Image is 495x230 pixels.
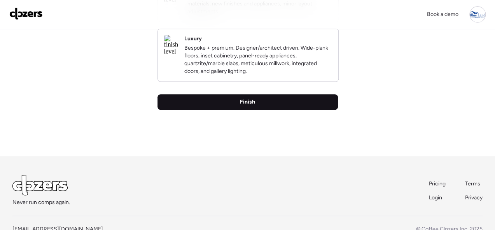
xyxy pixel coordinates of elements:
span: Privacy [465,194,483,201]
span: Book a demo [427,11,458,17]
span: Login [429,194,442,201]
span: Never run comps again. [12,199,70,206]
span: Finish [240,98,255,106]
span: Terms [465,180,480,187]
a: Privacy [465,194,483,202]
img: Logo [9,7,43,20]
a: Pricing [429,180,446,188]
img: finish level [164,35,178,55]
h2: Luxury [184,35,202,43]
a: Login [429,194,446,202]
img: Logo Light [12,175,68,195]
p: Bespoke + premium. Designer/architect driven. Wide-plank floors, inset cabinetry, panel-ready app... [184,44,332,75]
a: Terms [465,180,483,188]
span: Pricing [429,180,446,187]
